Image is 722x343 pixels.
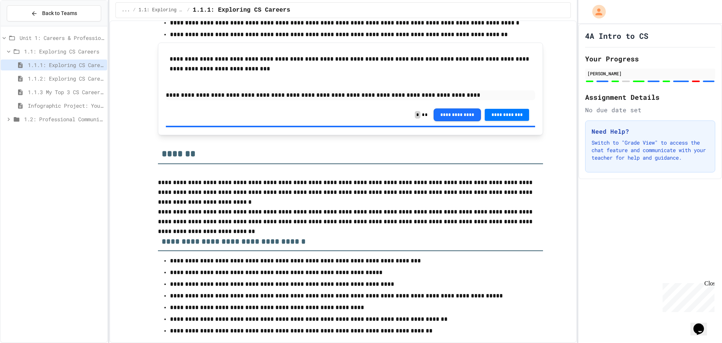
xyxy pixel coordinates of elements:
[28,61,104,69] span: 1.1.1: Exploring CS Careers
[587,70,713,77] div: [PERSON_NAME]
[28,88,104,96] span: 1.1.3 My Top 3 CS Careers!
[585,53,715,64] h2: Your Progress
[28,75,104,82] span: 1.1.2: Exploring CS Careers - Review
[585,30,648,41] h1: 4A Intro to CS
[20,34,104,42] span: Unit 1: Careers & Professionalism
[7,5,101,21] button: Back to Teams
[592,139,709,162] p: Switch to "Grade View" to access the chat feature and communicate with your teacher for help and ...
[24,47,104,55] span: 1.1: Exploring CS Careers
[3,3,52,48] div: Chat with us now!Close
[585,105,715,114] div: No due date set
[690,313,714,335] iframe: chat widget
[28,102,104,110] span: Infographic Project: Your favorite CS
[122,7,130,13] span: ...
[660,280,714,312] iframe: chat widget
[592,127,709,136] h3: Need Help?
[42,9,77,17] span: Back to Teams
[193,6,290,15] span: 1.1.1: Exploring CS Careers
[24,115,104,123] span: 1.2: Professional Communication
[139,7,184,13] span: 1.1: Exploring CS Careers
[187,7,190,13] span: /
[584,3,608,20] div: My Account
[585,92,715,102] h2: Assignment Details
[133,7,135,13] span: /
